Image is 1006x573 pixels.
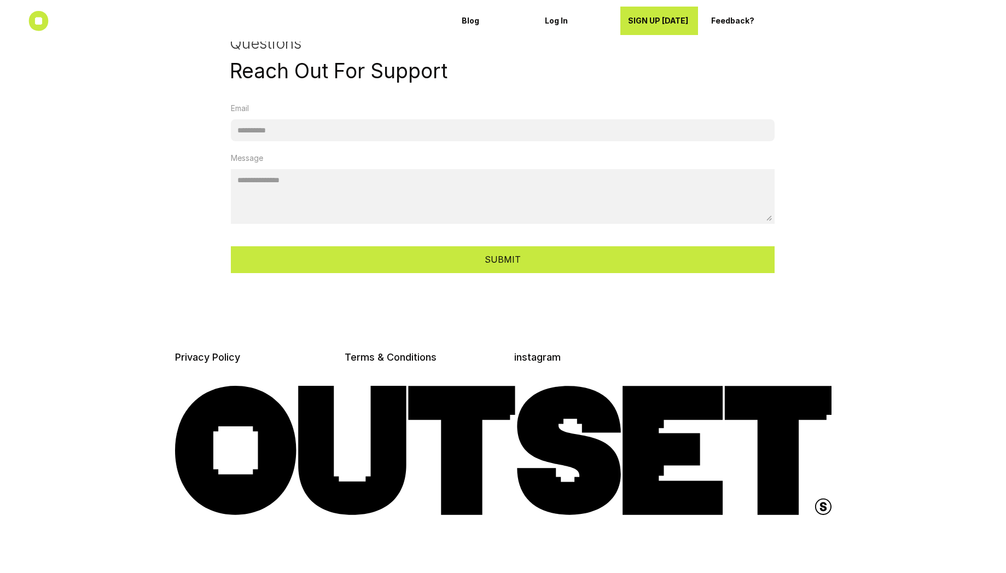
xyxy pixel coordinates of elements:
a: SIGN UP [DATE] [620,7,698,35]
h3: Questions [230,34,777,53]
a: instagram [514,351,561,363]
p: SIGN UP [DATE] [628,16,690,26]
a: Log In [537,7,615,35]
p: Message [230,152,263,164]
a: Privacy Policy [175,351,240,363]
p: Blog [462,16,524,26]
p: Log In [545,16,607,26]
textarea: Message [230,169,775,224]
p: SUBMIT [484,253,520,265]
a: Feedback? [703,7,781,35]
p: Email [230,102,248,114]
p: Feedback? [711,16,774,26]
h1: Reach Out For Support [230,59,777,83]
a: Terms & Conditions [345,351,437,363]
button: SUBMIT [230,246,775,273]
input: Email [230,119,775,141]
a: Blog [454,7,532,35]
